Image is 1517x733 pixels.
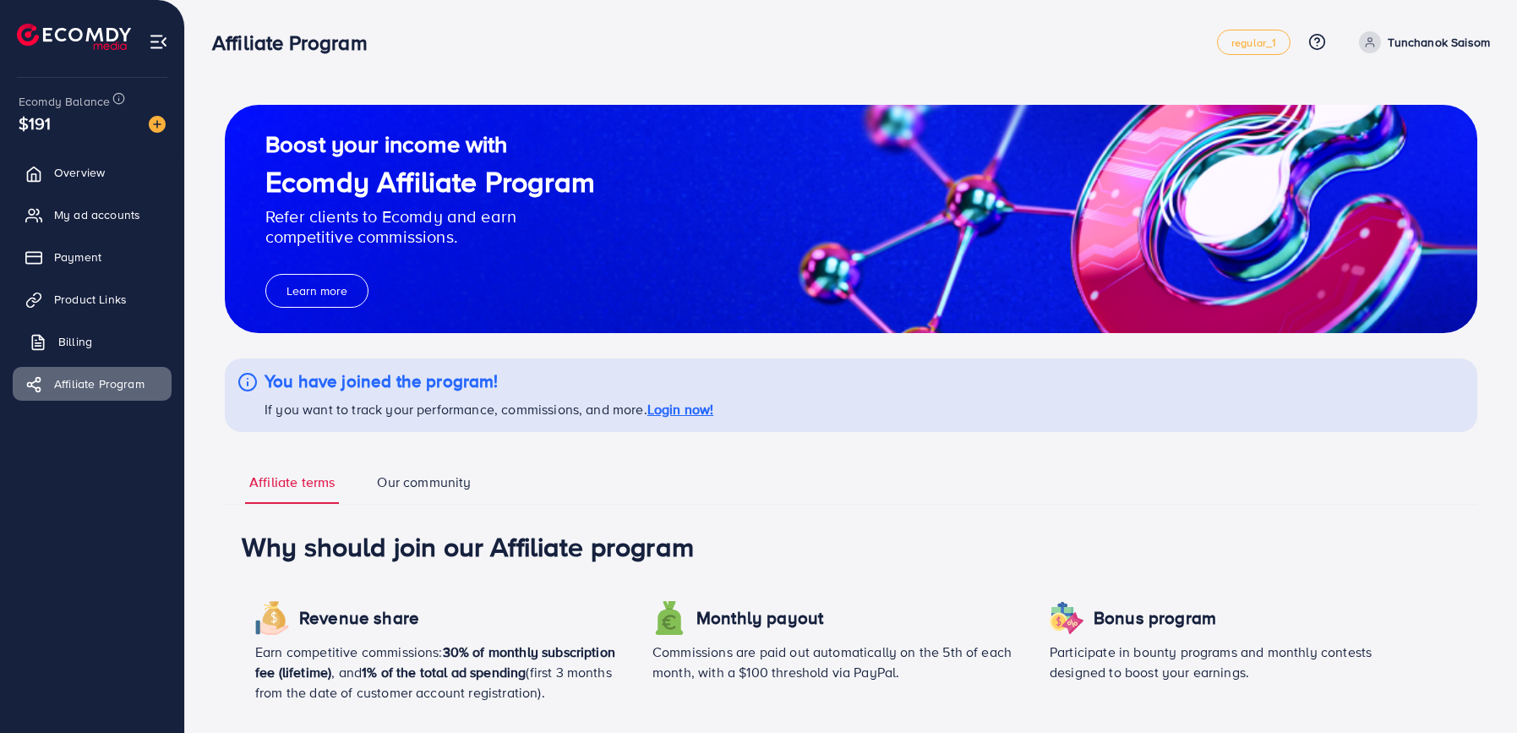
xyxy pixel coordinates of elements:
[362,663,526,681] span: 1% of the total ad spending
[149,116,166,133] img: image
[13,367,172,401] a: Affiliate Program
[54,206,140,223] span: My ad accounts
[13,282,172,316] a: Product Links
[265,371,713,392] h4: You have joined the program!
[13,325,172,358] a: Billing
[1388,32,1490,52] p: Tunchanok Saisom
[652,642,1023,682] p: Commissions are paid out automatically on the 5th of each month, with a $100 threshold via PayPal.
[265,274,368,308] button: Learn more
[1094,608,1216,629] h4: Bonus program
[647,400,714,418] a: Login now!
[212,30,381,55] h3: Affiliate Program
[265,206,595,227] p: Refer clients to Ecomdy and earn
[54,249,101,265] span: Payment
[58,333,92,350] span: Billing
[1050,642,1420,682] p: Participate in bounty programs and monthly contests designed to boost your earnings.
[1217,30,1291,55] a: regular_1
[13,198,172,232] a: My ad accounts
[373,473,475,504] a: Our community
[19,111,52,135] span: $191
[1352,31,1490,53] a: Tunchanok Saisom
[54,375,145,392] span: Affiliate Program
[149,32,168,52] img: menu
[265,165,595,200] h1: Ecomdy Affiliate Program
[225,105,1477,333] img: guide
[19,93,110,110] span: Ecomdy Balance
[54,164,105,181] span: Overview
[1231,37,1276,48] span: regular_1
[245,473,339,504] a: Affiliate terms
[54,291,127,308] span: Product Links
[17,24,131,50] img: logo
[696,608,823,629] h4: Monthly payout
[255,642,625,703] p: Earn competitive commissions: (first 3 months from the date of customer account registration).
[255,643,615,681] span: 30% of monthly subscription fee (lifetime)
[265,399,713,419] p: If you want to track your performance, commissions, and more.
[13,240,172,274] a: Payment
[299,608,419,629] h4: Revenue share
[265,227,595,247] p: competitive commissions.
[652,601,686,635] img: icon revenue share
[242,530,1460,562] h1: Why should join our Affiliate program
[1445,657,1504,720] iframe: Chat
[13,156,172,189] a: Overview
[1050,601,1083,635] img: icon revenue share
[255,601,289,635] img: icon revenue share
[265,130,595,158] h2: Boost your income with
[331,663,362,681] span: , and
